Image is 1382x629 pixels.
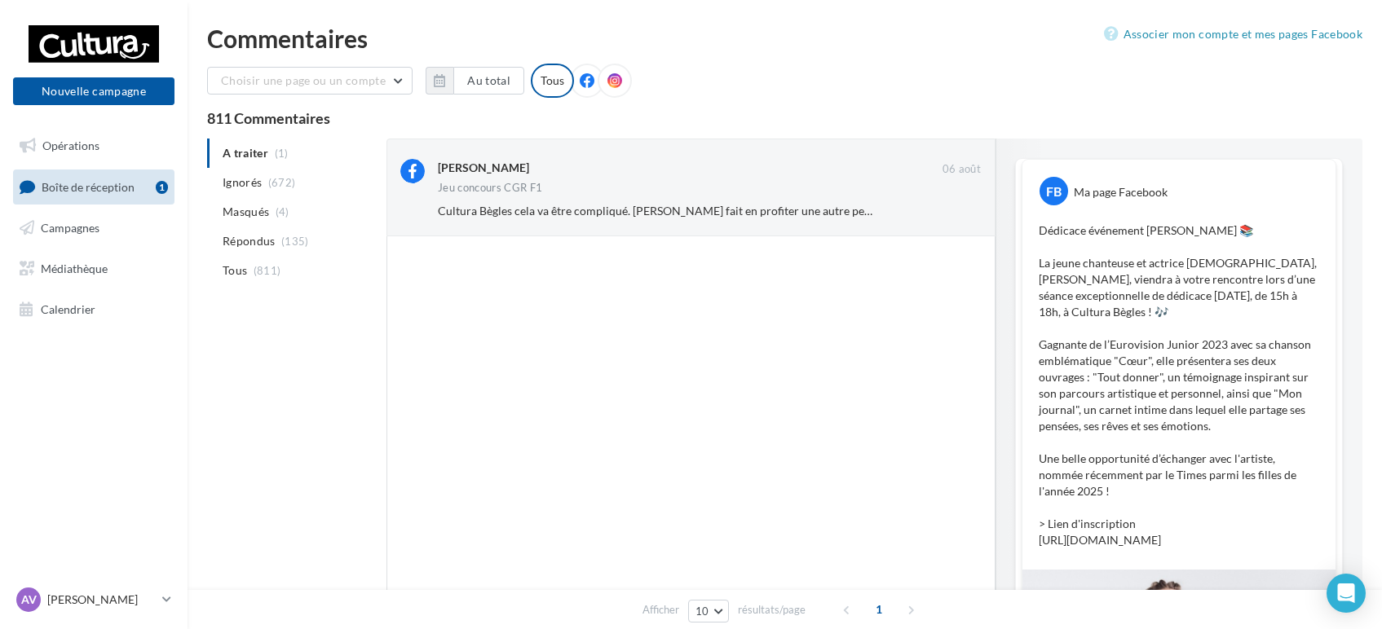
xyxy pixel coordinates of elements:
span: Opérations [42,139,99,152]
span: Répondus [223,233,276,249]
span: Calendrier [41,301,95,315]
span: Cultura Bègles cela va être compliqué. [PERSON_NAME] fait en profiter une autre personne. [438,204,902,218]
button: Choisir une page ou un compte [207,67,413,95]
div: FB [1040,177,1068,205]
span: Tous [223,262,247,279]
span: Choisir une page ou un compte [221,73,386,87]
div: 1 [156,181,168,194]
p: [PERSON_NAME] [47,592,156,608]
span: Boîte de réception [42,179,135,193]
span: 1 [866,596,892,622]
span: Médiathèque [41,262,108,275]
div: [PERSON_NAME] [438,160,529,176]
a: Calendrier [10,293,178,327]
span: (811) [254,264,281,277]
span: (135) [281,235,309,248]
button: Au total [426,67,524,95]
button: 10 [688,600,730,622]
span: Afficher [642,602,679,618]
span: Campagnes [41,221,99,235]
div: Jeu concours CGR F1 [438,183,542,193]
p: Dédicace événement [PERSON_NAME] 📚 La jeune chanteuse et actrice [DEMOGRAPHIC_DATA], [PERSON_NAME... [1039,222,1319,548]
span: (672) [268,176,296,189]
a: Boîte de réception1 [10,169,178,205]
a: Campagnes [10,211,178,245]
span: 06 août [943,162,981,177]
button: Nouvelle campagne [13,77,174,105]
div: 811 Commentaires [207,111,1362,125]
span: (4) [276,205,289,218]
span: Masqués [223,204,269,220]
div: Open Intercom Messenger [1327,574,1366,613]
a: Opérations [10,129,178,163]
span: Ignorés [223,174,262,191]
div: Commentaires [207,26,1362,51]
span: 10 [695,605,709,618]
a: AV [PERSON_NAME] [13,584,174,615]
a: Associer mon compte et mes pages Facebook [1104,24,1362,44]
div: Ma page Facebook [1074,184,1168,200]
div: Tous [531,64,574,98]
span: résultats/page [738,602,806,618]
button: Au total [453,67,524,95]
a: Médiathèque [10,252,178,286]
span: AV [21,592,37,608]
